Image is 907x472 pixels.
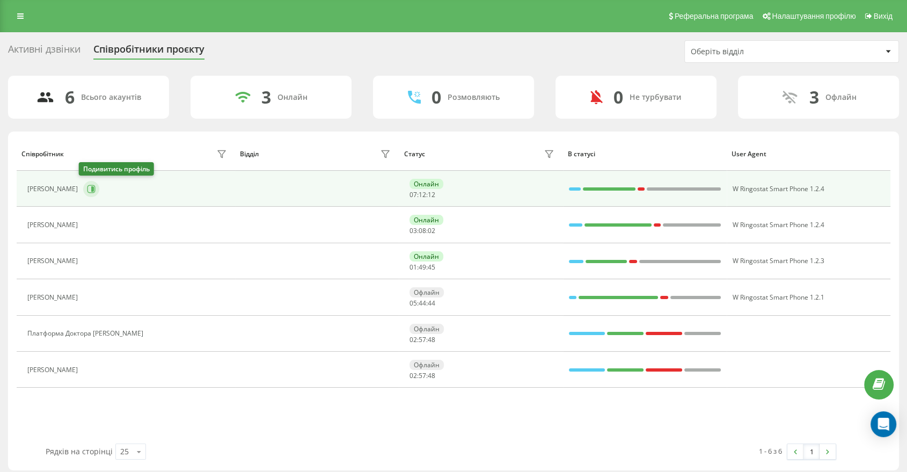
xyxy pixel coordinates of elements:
[261,87,271,107] div: 3
[409,372,435,380] div: : :
[46,446,113,456] span: Рядків на сторінці
[409,300,435,307] div: : :
[733,293,824,302] span: W Ringostat Smart Phone 1.2.1
[825,93,857,102] div: Офлайн
[409,264,435,271] div: : :
[8,43,81,60] div: Активні дзвінки
[409,191,435,199] div: : :
[409,251,443,262] div: Онлайн
[27,330,146,337] div: Платформа Доктора [PERSON_NAME]
[759,446,782,456] div: 1 - 6 з 6
[733,256,824,265] span: W Ringostat Smart Phone 1.2.3
[79,162,154,176] div: Подивитись профіль
[419,371,426,380] span: 57
[81,93,141,102] div: Всього акаунтів
[428,190,435,199] span: 12
[732,150,885,158] div: User Agent
[409,360,444,370] div: Офлайн
[409,226,417,235] span: 03
[691,47,819,56] div: Оберіть відділ
[409,227,435,235] div: : :
[21,150,64,158] div: Співробітник
[448,93,500,102] div: Розмовляють
[419,226,426,235] span: 08
[871,411,896,437] div: Open Intercom Messenger
[431,87,441,107] div: 0
[409,324,444,334] div: Офлайн
[809,87,819,107] div: 3
[409,335,417,344] span: 02
[733,220,824,229] span: W Ringostat Smart Phone 1.2.4
[27,257,81,265] div: [PERSON_NAME]
[428,226,435,235] span: 02
[409,287,444,297] div: Офлайн
[27,185,81,193] div: [PERSON_NAME]
[675,12,754,20] span: Реферальна програма
[419,263,426,272] span: 49
[409,215,443,225] div: Онлайн
[419,335,426,344] span: 57
[277,93,308,102] div: Онлайн
[65,87,75,107] div: 6
[428,335,435,344] span: 48
[27,221,81,229] div: [PERSON_NAME]
[240,150,259,158] div: Відділ
[428,263,435,272] span: 45
[27,366,81,374] div: [PERSON_NAME]
[613,87,623,107] div: 0
[93,43,204,60] div: Співробітники проєкту
[803,444,820,459] a: 1
[409,299,417,308] span: 05
[409,190,417,199] span: 07
[27,294,81,301] div: [PERSON_NAME]
[630,93,682,102] div: Не турбувати
[874,12,893,20] span: Вихід
[568,150,721,158] div: В статусі
[419,190,426,199] span: 12
[120,446,129,457] div: 25
[733,184,824,193] span: W Ringostat Smart Phone 1.2.4
[409,179,443,189] div: Онлайн
[428,371,435,380] span: 48
[409,263,417,272] span: 01
[409,371,417,380] span: 02
[419,299,426,308] span: 44
[404,150,425,158] div: Статус
[772,12,855,20] span: Налаштування профілю
[428,299,435,308] span: 44
[409,336,435,344] div: : :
